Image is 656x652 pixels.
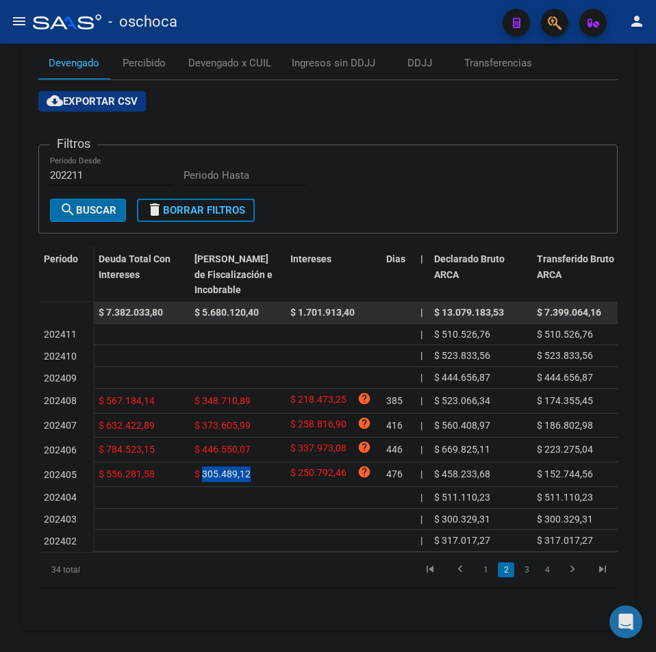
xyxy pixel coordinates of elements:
[417,562,443,577] a: go to first page
[290,440,346,459] span: $ 337.973,08
[285,244,381,305] datatable-header-cell: Intereses
[537,253,614,280] span: Transferido Bruto ARCA
[434,514,490,525] span: $ 300.329,31
[537,492,593,503] span: $ 511.110,23
[434,444,490,455] span: $ 669.825,11
[537,468,593,479] span: $ 152.744,56
[44,469,77,480] span: 202405
[420,535,422,546] span: |
[381,244,415,305] datatable-header-cell: Dias
[537,444,593,455] span: $ 223.275,04
[464,55,532,71] div: Transferencias
[99,395,155,406] span: $ 567.184,14
[434,395,490,406] span: $ 523.066,34
[290,465,346,484] span: $ 250.792,46
[434,350,490,361] span: $ 523.833,56
[44,492,77,503] span: 202404
[123,55,166,71] div: Percibido
[420,468,422,479] span: |
[44,444,77,455] span: 202406
[539,562,555,577] a: 4
[194,307,259,318] span: $ 5.680.120,40
[60,204,116,216] span: Buscar
[420,372,422,383] span: |
[420,420,422,431] span: |
[357,440,371,454] i: help
[420,514,422,525] span: |
[194,395,251,406] span: $ 348.710,89
[434,535,490,546] span: $ 317.017,27
[386,444,403,455] span: 446
[50,199,126,222] button: Buscar
[477,562,494,577] a: 1
[516,558,537,581] li: page 3
[357,416,371,430] i: help
[47,95,138,108] span: Exportar CSV
[420,395,422,406] span: |
[44,329,77,340] span: 202411
[537,395,593,406] span: $ 174.355,45
[50,134,97,153] h3: Filtros
[537,420,593,431] span: $ 186.802,98
[38,91,146,112] button: Exportar CSV
[518,562,535,577] a: 3
[537,329,593,340] span: $ 510.526,76
[99,420,155,431] span: $ 632.422,89
[49,55,99,71] div: Devengado
[44,514,77,525] span: 202403
[290,416,346,435] span: $ 258.816,90
[429,244,531,305] datatable-header-cell: Declarado Bruto ARCA
[44,253,78,264] span: Período
[11,13,27,29] mat-icon: menu
[44,373,77,384] span: 202409
[194,420,251,431] span: $ 373.605,99
[420,492,422,503] span: |
[290,392,346,410] span: $ 218.473,25
[434,372,490,383] span: $ 444.656,87
[537,307,601,318] span: $ 7.399.064,16
[99,444,155,455] span: $ 784.523,15
[434,329,490,340] span: $ 510.526,76
[108,7,177,37] span: - oschoca
[357,465,371,479] i: help
[434,468,490,479] span: $ 458.233,68
[420,307,423,318] span: |
[420,329,422,340] span: |
[292,55,375,71] div: Ingresos sin DDJJ
[537,558,557,581] li: page 4
[44,536,77,547] span: 202402
[147,201,163,218] mat-icon: delete
[537,535,593,546] span: $ 317.017,27
[537,372,593,383] span: $ 444.656,87
[420,444,422,455] span: |
[93,244,189,305] datatable-header-cell: Deuda Total Con Intereses
[99,253,171,280] span: Deuda Total Con Intereses
[99,307,163,318] span: $ 7.382.033,80
[420,350,422,361] span: |
[537,514,593,525] span: $ 300.329,31
[147,204,245,216] span: Borrar Filtros
[386,253,405,264] span: Dias
[137,199,255,222] button: Borrar Filtros
[38,553,154,587] div: 34 total
[194,444,251,455] span: $ 446.550,07
[434,420,490,431] span: $ 560.408,97
[629,13,645,29] mat-icon: person
[590,562,616,577] a: go to last page
[38,244,93,302] datatable-header-cell: Período
[496,558,516,581] li: page 2
[434,253,505,280] span: Declarado Bruto ARCA
[194,253,273,296] span: [PERSON_NAME] de Fiscalización e Incobrable
[386,395,403,406] span: 385
[44,351,77,362] span: 202410
[415,244,429,305] datatable-header-cell: |
[531,244,634,305] datatable-header-cell: Transferido Bruto ARCA
[290,253,331,264] span: Intereses
[475,558,496,581] li: page 1
[609,605,642,638] div: Open Intercom Messenger
[407,55,432,71] div: DDJJ
[420,253,423,264] span: |
[44,420,77,431] span: 202407
[44,395,77,406] span: 202408
[60,201,76,218] mat-icon: search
